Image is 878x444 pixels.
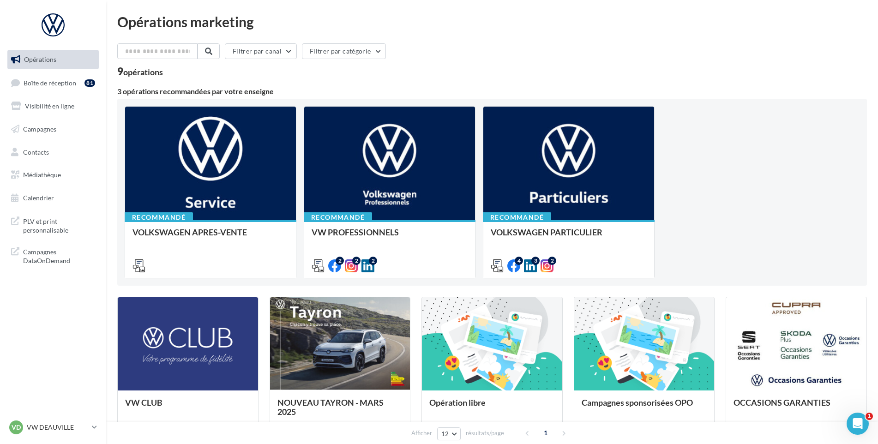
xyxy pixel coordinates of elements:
a: Campagnes [6,120,101,139]
span: VOLKSWAGEN PARTICULIER [491,227,602,237]
a: Calendrier [6,188,101,208]
a: VD VW DEAUVILLE [7,419,99,436]
div: 2 [336,257,344,265]
div: Recommandé [125,212,193,222]
a: Médiathèque [6,165,101,185]
div: 4 [515,257,523,265]
button: 12 [437,427,461,440]
span: Contacts [23,148,49,156]
div: Recommandé [304,212,372,222]
div: 9 [117,66,163,77]
span: résultats/page [466,429,504,438]
span: 12 [441,430,449,438]
div: 3 opérations recommandées par votre enseigne [117,88,867,95]
span: VD [12,423,21,432]
span: VW PROFESSIONNELS [312,227,399,237]
button: Filtrer par catégorie [302,43,386,59]
div: 2 [369,257,377,265]
a: Contacts [6,143,101,162]
div: 3 [531,257,540,265]
span: Campagnes sponsorisées OPO [582,397,693,408]
span: Campagnes DataOnDemand [23,246,95,265]
span: 1 [866,413,873,420]
span: OCCASIONS GARANTIES [734,397,830,408]
a: PLV et print personnalisable [6,211,101,239]
iframe: Intercom live chat [847,413,869,435]
span: NOUVEAU TAYRON - MARS 2025 [277,397,384,417]
span: Calendrier [23,194,54,202]
div: 81 [84,79,95,87]
span: VOLKSWAGEN APRES-VENTE [132,227,247,237]
span: 1 [538,426,553,440]
div: Recommandé [483,212,551,222]
span: Opérations [24,55,56,63]
div: Opérations marketing [117,15,867,29]
div: opérations [123,68,163,76]
span: Afficher [411,429,432,438]
div: 2 [352,257,361,265]
div: 2 [548,257,556,265]
span: Boîte de réception [24,78,76,86]
a: Opérations [6,50,101,69]
p: VW DEAUVILLE [27,423,88,432]
a: Visibilité en ligne [6,96,101,116]
span: PLV et print personnalisable [23,215,95,235]
a: Boîte de réception81 [6,73,101,93]
span: Campagnes [23,125,56,133]
button: Filtrer par canal [225,43,297,59]
span: VW CLUB [125,397,162,408]
span: Opération libre [429,397,486,408]
span: Visibilité en ligne [25,102,74,110]
a: Campagnes DataOnDemand [6,242,101,269]
span: Médiathèque [23,171,61,179]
